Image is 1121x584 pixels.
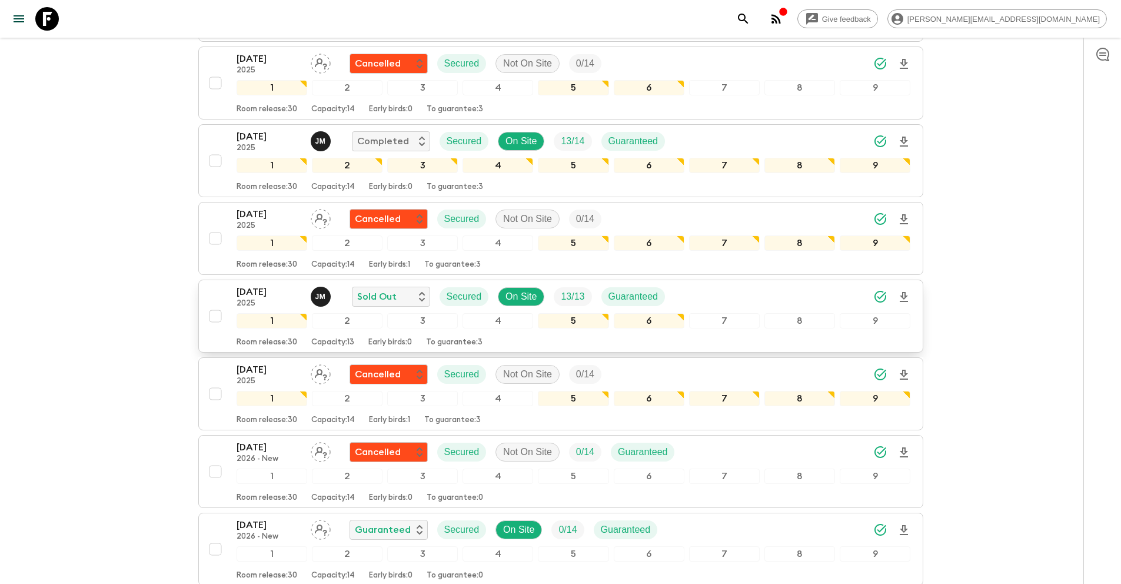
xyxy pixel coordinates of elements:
[427,571,483,580] p: To guarantee: 0
[764,158,835,173] div: 8
[237,391,307,406] div: 1
[444,523,480,537] p: Secured
[495,365,560,384] div: Not On Site
[614,469,684,484] div: 6
[614,158,684,173] div: 6
[538,469,608,484] div: 5
[237,158,307,173] div: 1
[561,134,584,148] p: 13 / 14
[608,290,658,304] p: Guaranteed
[387,235,458,251] div: 3
[440,287,489,306] div: Secured
[369,493,413,503] p: Early birds: 0
[444,367,480,381] p: Secured
[237,80,307,95] div: 1
[873,523,887,537] svg: Synced Successfully
[463,158,533,173] div: 4
[463,80,533,95] div: 4
[198,202,923,275] button: [DATE]2025Assign pack leaderFlash Pack cancellationSecuredNot On SiteTrip Fill123456789Room relea...
[311,260,355,270] p: Capacity: 14
[764,80,835,95] div: 8
[444,445,480,459] p: Secured
[237,221,301,231] p: 2025
[444,57,480,71] p: Secured
[387,469,458,484] div: 3
[311,338,354,347] p: Capacity: 13
[237,469,307,484] div: 1
[503,367,552,381] p: Not On Site
[689,469,760,484] div: 7
[569,210,601,228] div: Trip Fill
[689,546,760,562] div: 7
[437,520,487,539] div: Secured
[840,391,910,406] div: 9
[312,235,382,251] div: 2
[427,105,483,114] p: To guarantee: 3
[437,443,487,462] div: Secured
[551,520,584,539] div: Trip Fill
[840,158,910,173] div: 9
[237,440,301,454] p: [DATE]
[463,546,533,562] div: 4
[614,313,684,328] div: 6
[312,391,382,406] div: 2
[538,235,608,251] div: 5
[424,260,481,270] p: To guarantee: 3
[689,235,760,251] div: 7
[357,134,409,148] p: Completed
[237,338,297,347] p: Room release: 30
[311,290,333,300] span: Janko Milovanović
[576,57,594,71] p: 0 / 14
[355,212,401,226] p: Cancelled
[816,15,877,24] span: Give feedback
[447,134,482,148] p: Secured
[198,280,923,353] button: [DATE]2025Janko MilovanovićSold OutSecuredOn SiteTrip FillGuaranteed123456789Room release:30Capac...
[369,182,413,192] p: Early birds: 0
[463,235,533,251] div: 4
[387,80,458,95] div: 3
[237,416,297,425] p: Room release: 30
[311,493,355,503] p: Capacity: 14
[368,338,412,347] p: Early birds: 0
[311,57,331,67] span: Assign pack leader
[437,210,487,228] div: Secured
[369,416,410,425] p: Early birds: 1
[897,368,911,382] svg: Download Onboarding
[576,445,594,459] p: 0 / 14
[614,391,684,406] div: 6
[569,54,601,73] div: Trip Fill
[311,571,355,580] p: Capacity: 14
[237,299,301,308] p: 2025
[387,546,458,562] div: 3
[350,54,428,74] div: Flash Pack cancellation
[558,523,577,537] p: 0 / 14
[764,235,835,251] div: 8
[198,124,923,197] button: [DATE]2025Janko MilovanovićCompletedSecuredOn SiteTrip FillGuaranteed123456789Room release:30Capa...
[840,235,910,251] div: 9
[463,469,533,484] div: 4
[237,52,301,66] p: [DATE]
[237,493,297,503] p: Room release: 30
[840,313,910,328] div: 9
[312,158,382,173] div: 2
[554,132,591,151] div: Trip Fill
[427,182,483,192] p: To guarantee: 3
[237,235,307,251] div: 1
[505,134,537,148] p: On Site
[355,57,401,71] p: Cancelled
[311,416,355,425] p: Capacity: 14
[424,416,481,425] p: To guarantee: 3
[897,135,911,149] svg: Download Onboarding
[7,7,31,31] button: menu
[311,105,355,114] p: Capacity: 14
[350,209,428,229] div: Flash Pack cancellation
[689,313,760,328] div: 7
[447,290,482,304] p: Secured
[198,47,923,120] button: [DATE]2025Assign pack leaderFlash Pack cancellationSecuredNot On SiteTrip Fill123456789Room relea...
[618,445,668,459] p: Guaranteed
[237,144,301,153] p: 2025
[614,80,684,95] div: 6
[576,367,594,381] p: 0 / 14
[426,338,483,347] p: To guarantee: 3
[357,290,397,304] p: Sold Out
